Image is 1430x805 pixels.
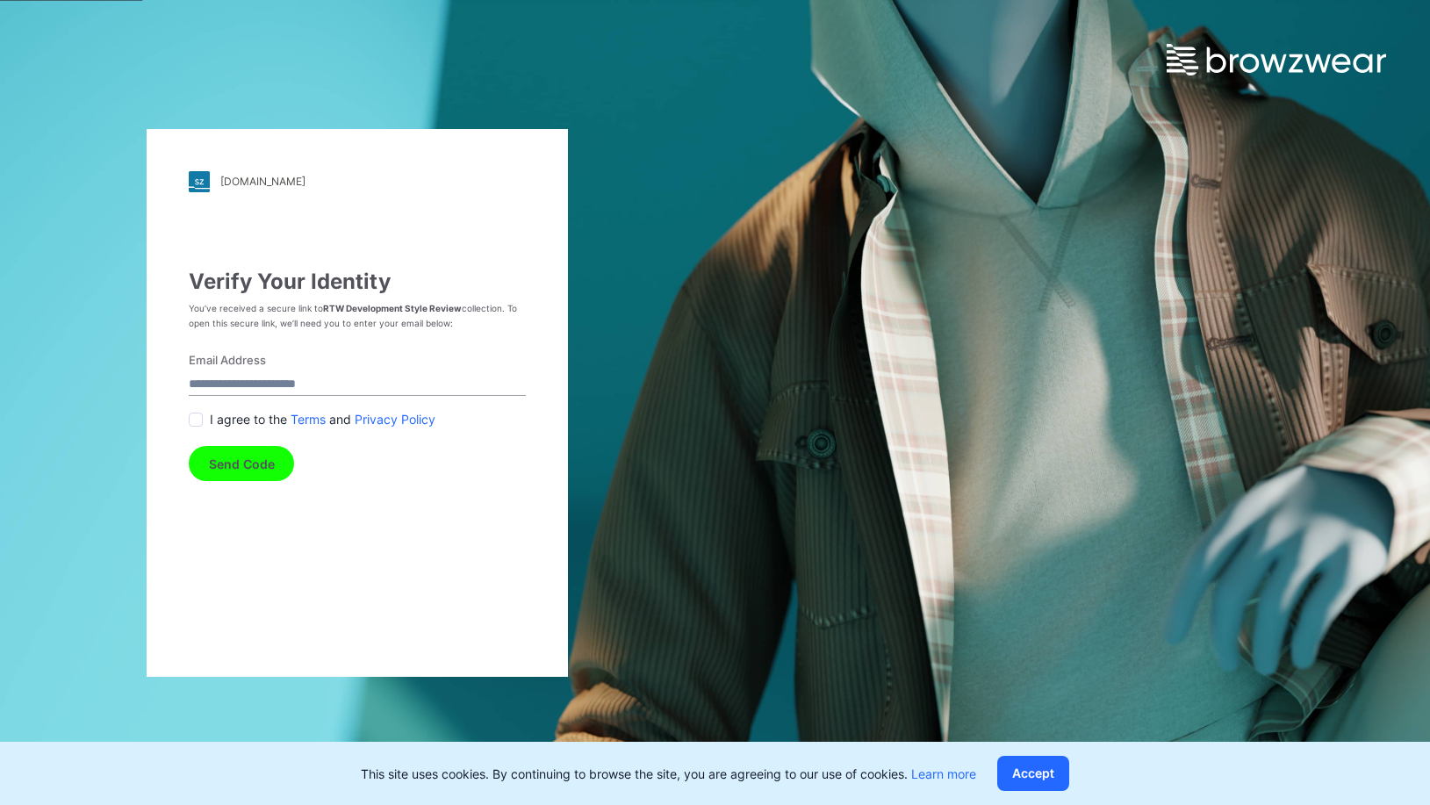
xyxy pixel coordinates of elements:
a: Privacy Policy [355,410,435,428]
button: Send Code [189,446,294,481]
img: browzwear-logo.e42bd6dac1945053ebaf764b6aa21510.svg [1167,44,1386,75]
p: This site uses cookies. By continuing to browse the site, you are agreeing to our use of cookies. [361,765,976,783]
div: [DOMAIN_NAME] [220,175,305,188]
img: stylezone-logo.562084cfcfab977791bfbf7441f1a819.svg [189,171,210,192]
a: [DOMAIN_NAME] [189,171,526,192]
p: You’ve received a secure link to collection. To open this secure link, we’ll need you to enter yo... [189,301,526,331]
div: I agree to the and [189,410,526,428]
label: Email Address [189,352,515,370]
button: Accept [997,756,1069,791]
a: Learn more [911,766,976,781]
h3: Verify Your Identity [189,270,526,294]
a: Terms [291,410,326,428]
strong: RTW Development Style Review [323,303,462,313]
